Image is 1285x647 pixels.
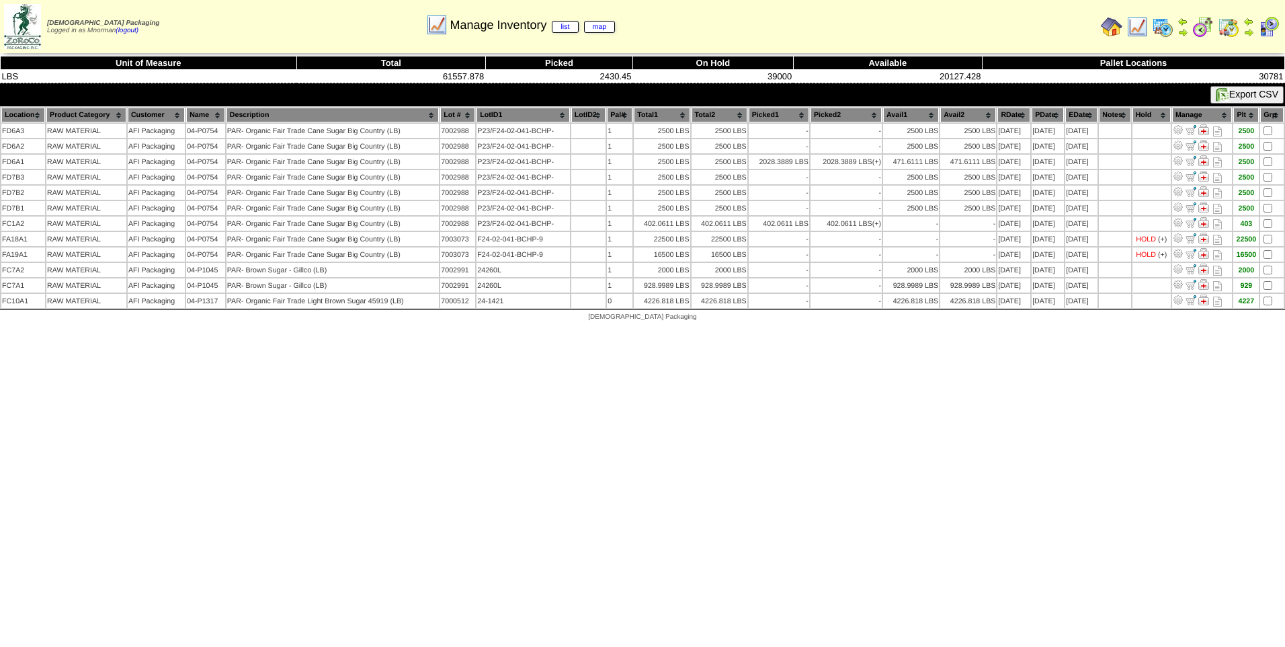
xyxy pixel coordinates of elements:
td: 2500 LBS [634,139,690,153]
td: 2000 LBS [634,263,690,277]
td: [DATE] [1065,155,1097,169]
td: 2500 LBS [940,186,996,200]
td: - [749,139,809,153]
div: (+) [1158,251,1167,259]
td: 04-P0754 [186,170,225,184]
img: Manage Hold [1198,295,1209,305]
td: - [749,232,809,246]
td: 1 [607,263,632,277]
img: Move [1186,124,1196,135]
td: 7002988 [440,186,475,200]
td: [DATE] [997,201,1030,215]
th: LotID1 [476,108,569,122]
button: Export CSV [1210,86,1284,104]
td: 1 [607,248,632,262]
a: map [584,21,616,33]
td: - [749,248,809,262]
th: LotID2 [571,108,606,122]
td: - [811,232,882,246]
th: PDate [1032,108,1064,122]
td: RAW MATERIAL [46,201,126,215]
td: 471.6111 LBS [940,155,996,169]
td: - [883,248,939,262]
td: RAW MATERIAL [46,278,126,293]
td: P23/F24-02-041-BCHP- [476,186,569,200]
td: 7002991 [440,278,475,293]
div: HOLD [1136,235,1156,243]
img: excel.gif [1216,88,1229,102]
td: [DATE] [1065,170,1097,184]
td: 1 [607,124,632,138]
th: Name [186,108,225,122]
td: - [883,217,939,231]
div: 2500 [1234,174,1258,182]
td: AFI Packaging [128,248,185,262]
img: calendarcustomer.gif [1258,16,1280,38]
td: FD6A2 [1,139,45,153]
th: EDate [1065,108,1097,122]
td: 471.6111 LBS [883,155,939,169]
td: 7003073 [440,248,475,262]
a: (logout) [116,27,138,34]
td: 2500 LBS [692,201,747,215]
td: [DATE] [1032,139,1064,153]
td: 2028.3889 LBS [811,155,882,169]
td: 7002988 [440,217,475,231]
a: list [552,21,578,33]
th: Unit of Measure [1,56,297,70]
td: 2500 LBS [634,201,690,215]
img: Move [1186,217,1196,228]
td: FD7B1 [1,201,45,215]
td: AFI Packaging [128,155,185,169]
td: AFI Packaging [128,263,185,277]
td: P23/F24-02-041-BCHP- [476,170,569,184]
th: Grp [1260,108,1284,122]
td: PAR- Brown Sugar - Gillco (LB) [226,263,440,277]
td: PAR- Organic Fair Trade Cane Sugar Big Country (LB) [226,217,440,231]
div: 2500 [1234,127,1258,135]
td: - [811,186,882,200]
td: [DATE] [1065,124,1097,138]
td: - [749,170,809,184]
th: Picked [485,56,632,70]
td: 39000 [633,70,794,83]
td: 2500 LBS [940,170,996,184]
td: - [883,232,939,246]
td: 04-P0754 [186,232,225,246]
div: (+) [1158,235,1167,243]
div: 2500 [1234,204,1258,213]
td: 2500 LBS [883,139,939,153]
td: - [749,186,809,200]
td: FA19A1 [1,248,45,262]
td: 04-P0754 [186,139,225,153]
td: 61557.878 [296,70,485,83]
i: Note [1213,157,1222,167]
td: [DATE] [1032,263,1064,277]
td: 1 [607,278,632,293]
img: Manage Hold [1198,264,1209,274]
td: 04-P1045 [186,278,225,293]
img: Move [1186,279,1196,290]
td: PAR- Organic Fair Trade Cane Sugar Big Country (LB) [226,124,440,138]
img: Manage Hold [1198,233,1209,243]
div: 2500 [1234,143,1258,151]
td: - [811,170,882,184]
td: 402.0611 LBS [749,217,809,231]
td: 24260L [476,263,569,277]
td: [DATE] [997,139,1030,153]
td: 2000 LBS [940,263,996,277]
th: Pallet Locations [983,56,1285,70]
td: AFI Packaging [128,186,185,200]
td: 2500 LBS [692,170,747,184]
img: arrowleft.gif [1177,16,1188,27]
td: PAR- Organic Fair Trade Cane Sugar Big Country (LB) [226,155,440,169]
i: Note [1213,219,1222,229]
td: PAR- Organic Fair Trade Cane Sugar Big Country (LB) [226,139,440,153]
td: 402.0611 LBS [692,217,747,231]
td: FA18A1 [1,232,45,246]
td: - [811,124,882,138]
img: Move [1186,171,1196,182]
img: arrowright.gif [1177,27,1188,38]
td: [DATE] [1065,232,1097,246]
td: [DATE] [1065,139,1097,153]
